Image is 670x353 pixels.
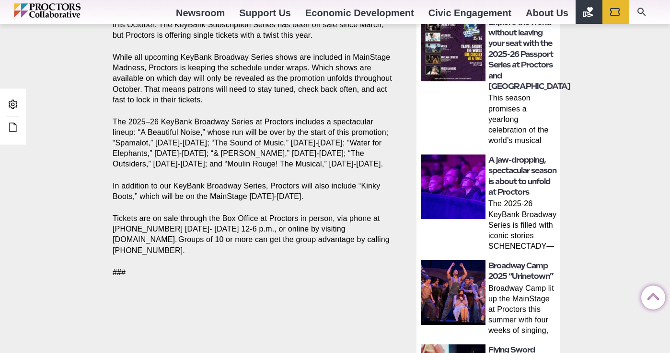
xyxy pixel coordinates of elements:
a: A jaw-dropping, spectacular season is about to unfold at Proctors [488,155,556,197]
a: Admin Area [5,96,21,114]
p: This season promises a yearlong celebration of the world’s musical tapestry From the sands of the... [488,93,557,147]
p: In addition to our KeyBank Broadway Series, Proctors will also include “Kinky Boots,” which will ... [113,181,394,202]
p: The 2025–26 KeyBank Broadway Series at Proctors includes a spectacular lineup: “A Beautiful Noise... [113,117,394,169]
p: While all upcoming KeyBank Broadway Series shows are included in MainStage Madness, Proctors is k... [113,52,394,105]
img: Proctors logo [14,3,122,18]
img: thumbnail: A jaw-dropping, spectacular season is about to unfold at Proctors [421,154,485,219]
p: The 2025-26 KeyBank Broadway Series is filled with iconic stories SCHENECTADY—Whether you’re a de... [488,199,557,253]
p: Broadway Camp lit up the MainStage at Proctors this summer with four weeks of singing, dancing, a... [488,283,557,338]
a: Edit this Post/Page [5,119,21,137]
a: Broadway Camp 2025 “Urinetown” [488,261,553,281]
p: ### [113,267,394,278]
p: Tickets are on sale through the Box Office at Proctors in person, via phone at [PHONE_NUMBER] [DA... [113,213,394,255]
img: thumbnail: Broadway Camp 2025 “Urinetown” [421,260,485,325]
a: Back to Top [641,286,660,305]
img: thumbnail: Explore the world without leaving your seat with the 2025-26 Passport Series at Procto... [421,17,485,81]
a: Explore the world without leaving your seat with the 2025-26 Passport Series at Proctors and [GEO... [488,18,570,91]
